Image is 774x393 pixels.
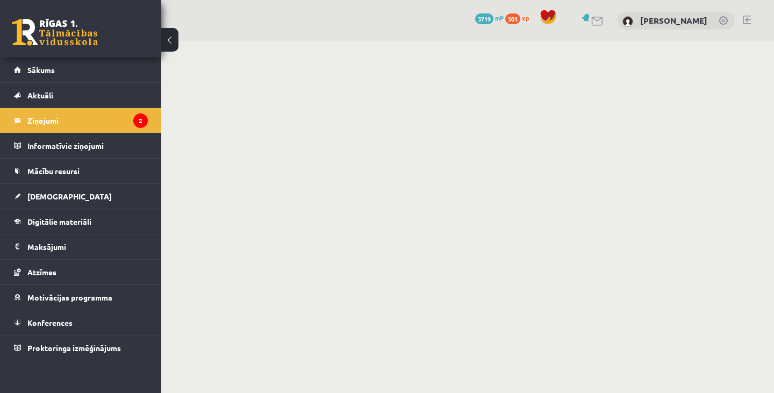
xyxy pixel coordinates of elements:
span: Atzīmes [27,267,56,277]
a: Atzīmes [14,260,148,284]
img: Nikoletta Nikolajenko [622,16,633,27]
span: [DEMOGRAPHIC_DATA] [27,191,112,201]
a: Motivācijas programma [14,285,148,310]
a: Maksājumi [14,234,148,259]
span: Konferences [27,318,73,327]
span: Aktuāli [27,90,53,100]
a: Proktoringa izmēģinājums [14,335,148,360]
span: Motivācijas programma [27,292,112,302]
legend: Informatīvie ziņojumi [27,133,148,158]
span: Proktoringa izmēģinājums [27,343,121,353]
span: mP [495,13,504,22]
a: Sākums [14,58,148,82]
span: 501 [505,13,520,24]
i: 2 [133,113,148,128]
span: Mācību resursi [27,166,80,176]
span: Digitālie materiāli [27,217,91,226]
legend: Ziņojumi [27,108,148,133]
a: Aktuāli [14,83,148,108]
a: [DEMOGRAPHIC_DATA] [14,184,148,209]
a: Informatīvie ziņojumi [14,133,148,158]
a: Rīgas 1. Tālmācības vidusskola [12,19,98,46]
a: Mācību resursi [14,159,148,183]
a: [PERSON_NAME] [640,15,707,26]
a: 501 xp [505,13,534,22]
a: Konferences [14,310,148,335]
span: 3719 [475,13,493,24]
span: xp [522,13,529,22]
span: Sākums [27,65,55,75]
a: 3719 mP [475,13,504,22]
a: Ziņojumi2 [14,108,148,133]
legend: Maksājumi [27,234,148,259]
a: Digitālie materiāli [14,209,148,234]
